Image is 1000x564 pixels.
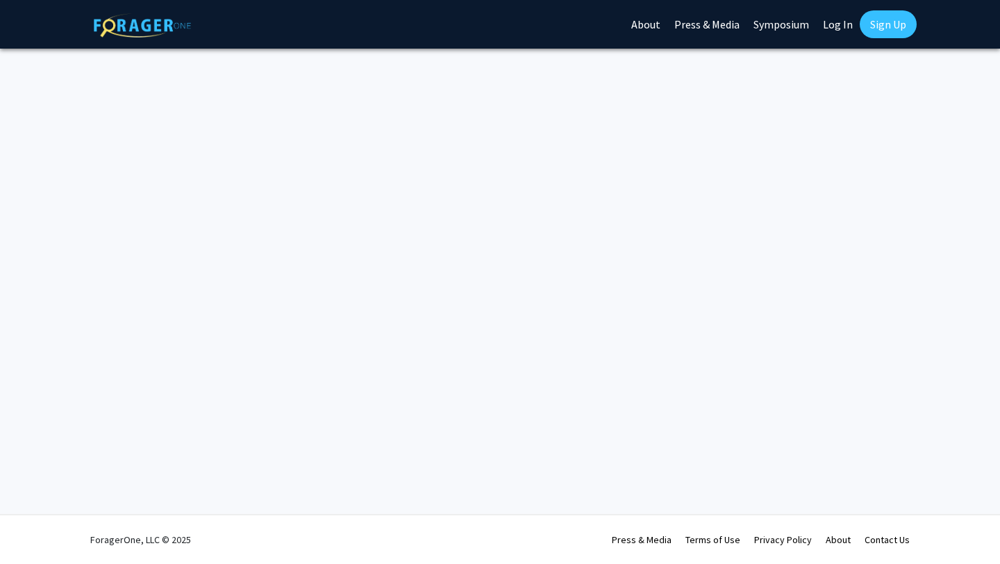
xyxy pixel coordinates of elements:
div: ForagerOne, LLC © 2025 [90,515,191,564]
img: ForagerOne Logo [94,13,191,38]
a: Press & Media [612,533,672,546]
a: About [826,533,851,546]
a: Privacy Policy [754,533,812,546]
a: Terms of Use [685,533,740,546]
a: Sign Up [860,10,917,38]
a: Contact Us [865,533,910,546]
